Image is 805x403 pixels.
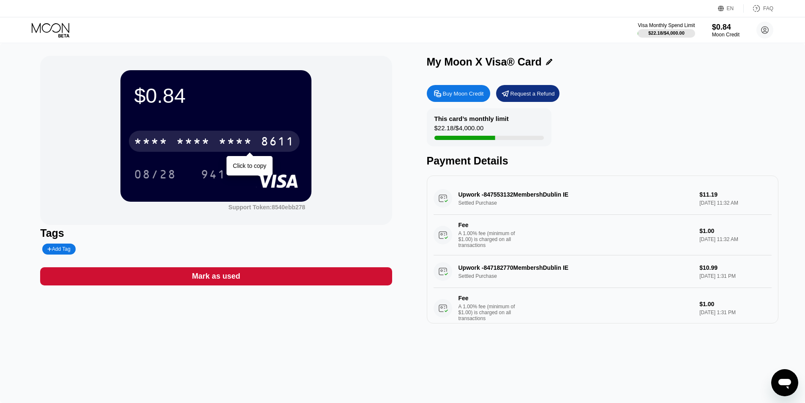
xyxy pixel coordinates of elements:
[458,295,518,302] div: Fee
[134,84,298,107] div: $0.84
[699,228,771,234] div: $1.00
[638,22,695,38] div: Visa Monthly Spend Limit$22.18/$4,000.00
[443,90,484,97] div: Buy Moon Credit
[699,301,771,307] div: $1.00
[763,5,773,11] div: FAQ
[40,227,392,239] div: Tags
[434,288,772,329] div: FeeA 1.00% fee (minimum of $1.00) is charged on all transactions$1.00[DATE] 1:31 PM
[128,164,183,185] div: 08/28
[718,4,744,13] div: EN
[712,23,740,32] div: $0.84
[434,215,772,255] div: FeeA 1.00% fee (minimum of $1.00) is charged on all transactions$1.00[DATE] 11:32 AM
[434,124,484,136] div: $22.18 / $4,000.00
[510,90,555,97] div: Request a Refund
[712,23,740,38] div: $0.84Moon Credit
[771,369,798,396] iframe: Button to launch messaging window
[229,204,306,211] div: Support Token:8540ebb278
[192,271,240,281] div: Mark as used
[496,85,559,102] div: Request a Refund
[42,244,75,255] div: Add Tag
[638,22,695,28] div: Visa Monthly Spend Limit
[233,162,266,169] div: Click to copy
[727,5,734,11] div: EN
[261,136,295,149] div: 8611
[229,204,306,211] div: Support Token: 8540ebb278
[648,30,685,36] div: $22.18 / $4,000.00
[201,169,226,182] div: 941
[712,32,740,38] div: Moon Credit
[47,246,70,252] div: Add Tag
[458,222,518,228] div: Fee
[427,56,542,68] div: My Moon X Visa® Card
[699,236,771,242] div: [DATE] 11:32 AM
[458,304,522,321] div: A 1.00% fee (minimum of $1.00) is charged on all transactions
[134,169,176,182] div: 08/28
[458,230,522,248] div: A 1.00% fee (minimum of $1.00) is charged on all transactions
[427,85,490,102] div: Buy Moon Credit
[699,310,771,315] div: [DATE] 1:31 PM
[40,267,392,285] div: Mark as used
[434,115,509,122] div: This card’s monthly limit
[427,155,778,167] div: Payment Details
[744,4,773,13] div: FAQ
[194,164,232,185] div: 941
